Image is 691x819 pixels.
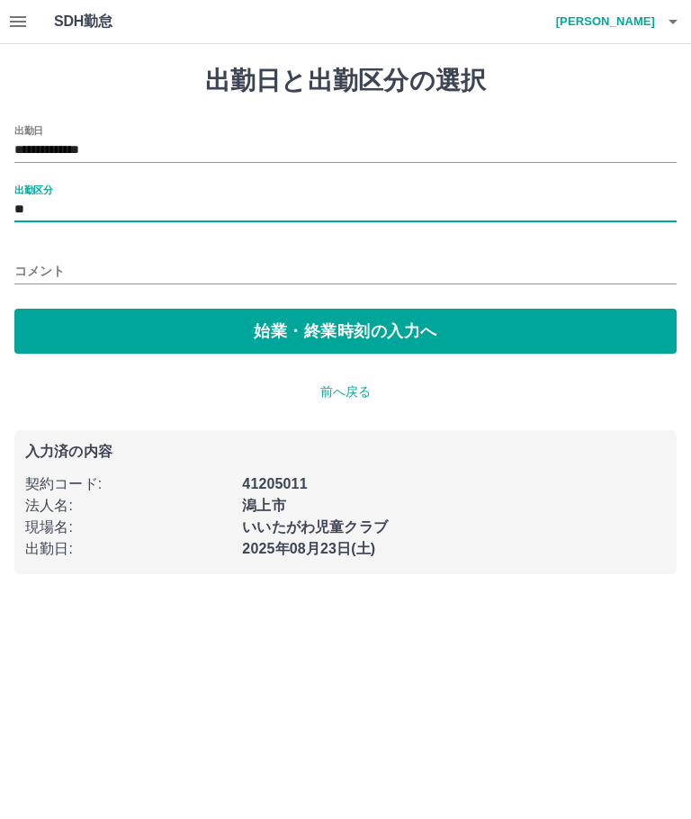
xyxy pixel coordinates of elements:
[242,541,375,556] b: 2025年08月23日(土)
[14,123,43,137] label: 出勤日
[242,476,307,491] b: 41205011
[242,519,388,535] b: いいたがわ児童クラブ
[25,538,231,560] p: 出勤日 :
[25,517,231,538] p: 現場名 :
[14,382,677,401] p: 前へ戻る
[242,498,285,513] b: 潟上市
[14,66,677,96] h1: 出勤日と出勤区分の選択
[14,309,677,354] button: 始業・終業時刻の入力へ
[14,183,52,196] label: 出勤区分
[25,473,231,495] p: 契約コード :
[25,495,231,517] p: 法人名 :
[25,445,666,459] p: 入力済の内容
